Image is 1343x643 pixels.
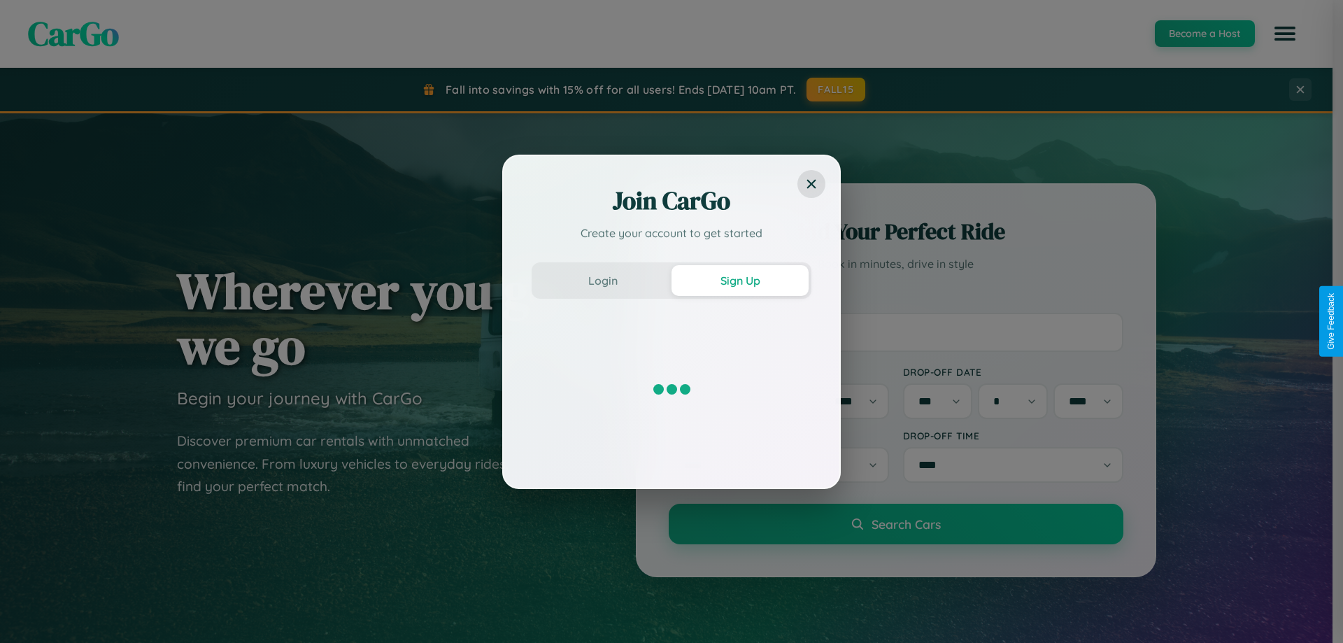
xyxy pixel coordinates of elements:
div: Give Feedback [1326,293,1336,350]
iframe: Intercom live chat [14,595,48,629]
button: Sign Up [671,265,809,296]
h2: Join CarGo [532,184,811,218]
button: Login [534,265,671,296]
p: Create your account to get started [532,225,811,241]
